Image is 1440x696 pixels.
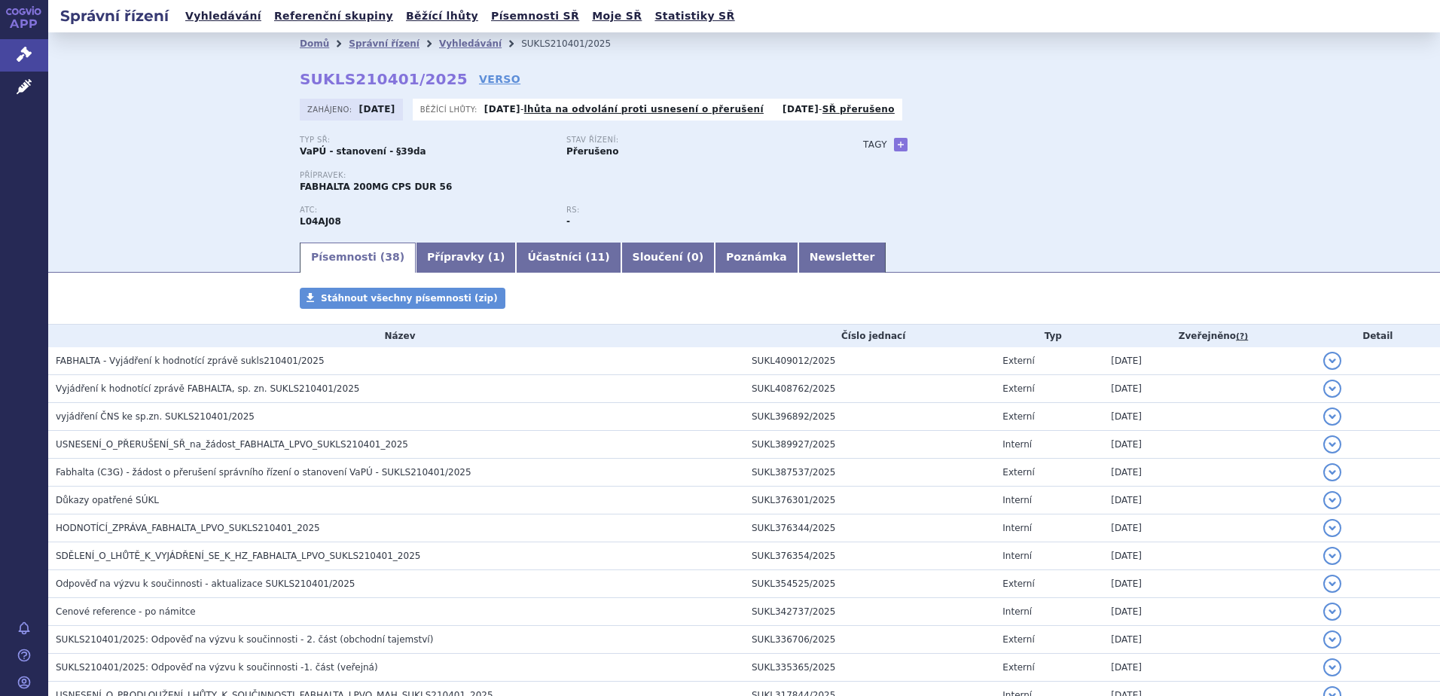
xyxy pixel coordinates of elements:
[300,70,468,88] strong: SUKLS210401/2025
[56,578,355,589] span: Odpověď na výzvu k součinnosti - aktualizace SUKLS210401/2025
[744,570,995,598] td: SUKL354525/2025
[56,383,359,394] span: Vyjádření k hodnotící zprávě FABHALTA, sp. zn. SUKLS210401/2025
[349,38,419,49] a: Správní řízení
[744,514,995,542] td: SUKL376344/2025
[1236,331,1248,342] abbr: (?)
[744,403,995,431] td: SUKL396892/2025
[56,467,471,478] span: Fabhalta (C3G) - žádost o přerušení správního řízení o stanovení VaPÚ - SUKLS210401/2025
[270,6,398,26] a: Referenční skupiny
[420,103,481,115] span: Běžící lhůty:
[744,431,995,459] td: SUKL389927/2025
[650,6,739,26] a: Statistiky SŘ
[1002,356,1034,366] span: Externí
[56,523,320,533] span: HODNOTÍCÍ_ZPRÁVA_FABHALTA_LPVO_SUKLS210401_2025
[359,104,395,114] strong: [DATE]
[385,251,399,263] span: 38
[307,103,355,115] span: Zahájeno:
[1103,598,1315,626] td: [DATE]
[321,293,498,304] span: Stáhnout všechny písemnosti (zip)
[300,38,329,49] a: Domů
[744,598,995,626] td: SUKL342737/2025
[1002,606,1032,617] span: Interní
[1002,495,1032,505] span: Interní
[566,216,570,227] strong: -
[1002,662,1034,673] span: Externí
[744,347,995,375] td: SUKL409012/2025
[1002,439,1032,450] span: Interní
[1323,630,1341,649] button: detail
[56,606,196,617] span: Cenové reference - po námitce
[744,542,995,570] td: SUKL376354/2025
[487,6,584,26] a: Písemnosti SŘ
[1323,603,1341,621] button: detail
[56,495,159,505] span: Důkazy opatřené SÚKL
[484,103,764,115] p: -
[300,206,551,215] p: ATC:
[1323,658,1341,676] button: detail
[300,171,833,180] p: Přípravek:
[798,243,886,273] a: Newsletter
[56,356,325,366] span: FABHALTA - Vyjádření k hodnotící zprávě sukls210401/2025
[48,325,744,347] th: Název
[744,325,995,347] th: Číslo jednací
[1002,411,1034,422] span: Externí
[783,103,895,115] p: -
[56,634,433,645] span: SUKLS210401/2025: Odpověď na výzvu k součinnosti - 2. část (obchodní tajemství)
[691,251,699,263] span: 0
[1323,547,1341,565] button: detail
[1323,519,1341,537] button: detail
[744,459,995,487] td: SUKL387537/2025
[1323,435,1341,453] button: detail
[1103,487,1315,514] td: [DATE]
[439,38,502,49] a: Vyhledávání
[493,251,500,263] span: 1
[1103,431,1315,459] td: [DATE]
[1323,408,1341,426] button: detail
[863,136,887,154] h3: Tagy
[744,654,995,682] td: SUKL335365/2025
[1323,352,1341,370] button: detail
[1002,551,1032,561] span: Interní
[1103,347,1315,375] td: [DATE]
[566,136,818,145] p: Stav řízení:
[1002,383,1034,394] span: Externí
[1323,380,1341,398] button: detail
[181,6,266,26] a: Vyhledávání
[300,146,426,157] strong: VaPÚ - stanovení - §39da
[56,439,408,450] span: USNESENÍ_O_PŘERUŠENÍ_SŘ_na_žádost_FABHALTA_LPVO_SUKLS210401_2025
[894,138,908,151] a: +
[1103,403,1315,431] td: [DATE]
[401,6,483,26] a: Běžící lhůty
[1103,375,1315,403] td: [DATE]
[300,288,505,309] a: Stáhnout všechny písemnosti (zip)
[1323,491,1341,509] button: detail
[1323,463,1341,481] button: detail
[566,206,818,215] p: RS:
[484,104,520,114] strong: [DATE]
[300,243,416,273] a: Písemnosti (38)
[587,6,646,26] a: Moje SŘ
[590,251,605,263] span: 11
[1103,570,1315,598] td: [DATE]
[1103,514,1315,542] td: [DATE]
[1002,634,1034,645] span: Externí
[1002,523,1032,533] span: Interní
[566,146,618,157] strong: Přerušeno
[1103,542,1315,570] td: [DATE]
[744,375,995,403] td: SUKL408762/2025
[300,216,341,227] strong: IPTAKOPAN
[1103,459,1315,487] td: [DATE]
[56,551,420,561] span: SDĚLENÍ_O_LHŮTĚ_K_VYJÁDŘENÍ_SE_K_HZ_FABHALTA_LPVO_SUKLS210401_2025
[822,104,895,114] a: SŘ přerušeno
[56,662,378,673] span: SUKLS210401/2025: Odpověď na výzvu k součinnosti -1. část (veřejná)
[715,243,798,273] a: Poznámka
[621,243,715,273] a: Sloučení (0)
[524,104,764,114] a: lhůta na odvolání proti usnesení o přerušení
[1103,325,1315,347] th: Zveřejněno
[783,104,819,114] strong: [DATE]
[1323,575,1341,593] button: detail
[1002,578,1034,589] span: Externí
[995,325,1103,347] th: Typ
[48,5,181,26] h2: Správní řízení
[1103,626,1315,654] td: [DATE]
